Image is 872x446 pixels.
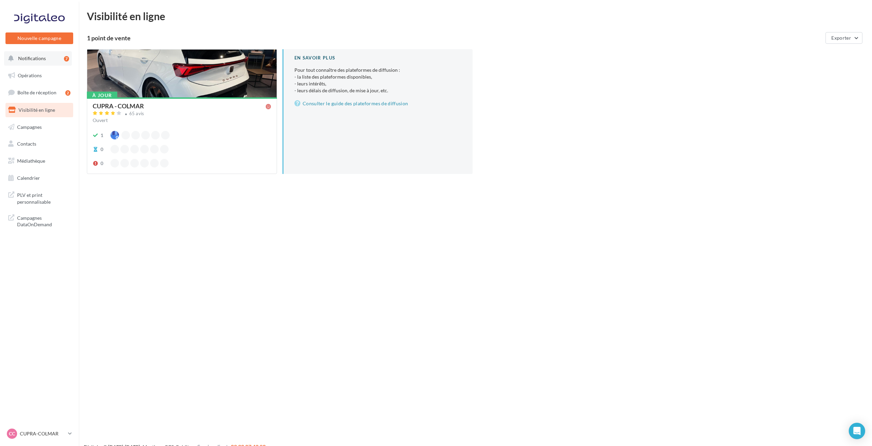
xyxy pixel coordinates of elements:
[17,90,56,95] span: Boîte de réception
[101,146,103,153] div: 0
[17,158,45,164] span: Médiathèque
[4,68,75,83] a: Opérations
[101,160,103,167] div: 0
[849,423,865,439] div: Open Intercom Messenger
[17,213,70,228] span: Campagnes DataOnDemand
[4,85,75,100] a: Boîte de réception2
[17,124,42,130] span: Campagnes
[87,35,823,41] div: 1 point de vente
[4,171,75,185] a: Calendrier
[294,73,462,80] li: - la liste des plateformes disponibles,
[5,427,73,440] a: CC CUPRA-COLMAR
[93,110,271,118] a: 65 avis
[17,175,40,181] span: Calendrier
[93,117,108,123] span: Ouvert
[93,103,144,109] div: CUPRA - COLMAR
[294,80,462,87] li: - leurs intérêts,
[294,67,462,94] p: Pour tout connaître des plateformes de diffusion :
[87,11,864,21] div: Visibilité en ligne
[294,55,462,61] div: En savoir plus
[4,137,75,151] a: Contacts
[18,72,42,78] span: Opérations
[17,190,70,205] span: PLV et print personnalisable
[18,55,46,61] span: Notifications
[294,99,462,108] a: Consulter le guide des plateformes de diffusion
[4,211,75,231] a: Campagnes DataOnDemand
[294,87,462,94] li: - leurs délais de diffusion, de mise à jour, etc.
[101,132,103,139] div: 1
[5,32,73,44] button: Nouvelle campagne
[17,141,36,147] span: Contacts
[129,111,144,116] div: 65 avis
[9,430,15,437] span: CC
[18,107,55,113] span: Visibilité en ligne
[4,188,75,208] a: PLV et print personnalisable
[825,32,862,44] button: Exporter
[64,56,69,62] div: 7
[4,154,75,168] a: Médiathèque
[4,120,75,134] a: Campagnes
[4,51,72,66] button: Notifications 7
[87,92,117,99] div: À jour
[65,90,70,96] div: 2
[20,430,65,437] p: CUPRA-COLMAR
[831,35,851,41] span: Exporter
[4,103,75,117] a: Visibilité en ligne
